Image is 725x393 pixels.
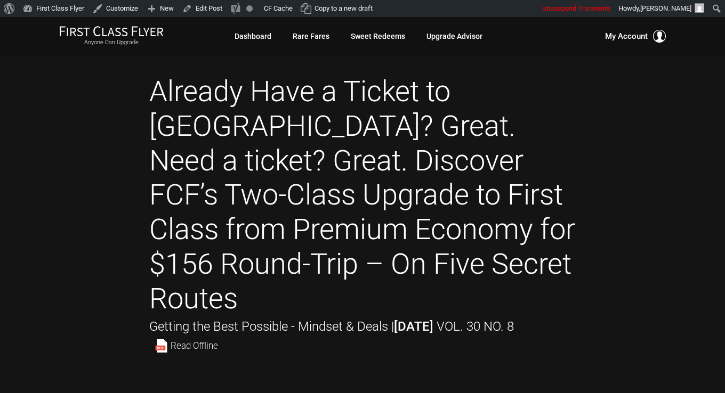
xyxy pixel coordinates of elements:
[155,339,168,353] img: pdf-file.svg
[351,27,405,46] a: Sweet Redeems
[605,30,666,43] button: My Account
[235,27,271,46] a: Dashboard
[605,30,648,43] span: My Account
[293,27,329,46] a: Rare Fares
[59,26,164,37] img: First Class Flyer
[149,75,576,316] h1: Already Have a Ticket to [GEOGRAPHIC_DATA]? Great. Need a ticket? Great. Discover FCF’s Two-Class...
[59,39,164,46] small: Anyone Can Upgrade
[437,319,514,334] span: Vol. 30 No. 8
[59,26,164,47] a: First Class FlyerAnyone Can Upgrade
[155,339,218,353] a: Read Offline
[542,4,610,12] span: Unsuspend Transients
[171,341,218,350] span: Read Offline
[149,316,576,357] div: Getting the Best Possible - Mindset & Deals |
[394,319,433,334] strong: [DATE]
[426,27,482,46] a: Upgrade Advisor
[640,4,691,12] span: [PERSON_NAME]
